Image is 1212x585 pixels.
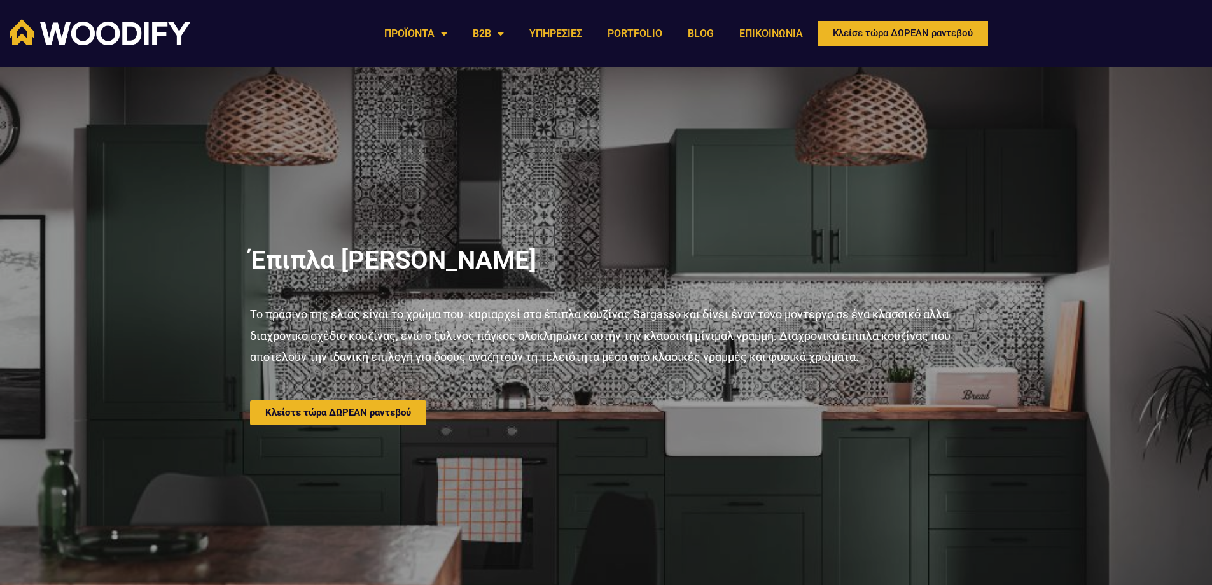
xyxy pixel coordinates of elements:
[250,400,426,425] a: Κλείστε τώρα ΔΩΡΕΑΝ ραντεβού
[265,408,411,418] span: Κλείστε τώρα ΔΩΡΕΑΝ ραντεβού
[727,19,816,48] a: ΕΠΙΚΟΙΝΩΝΙΑ
[460,19,517,48] a: B2B
[816,19,990,48] a: Κλείσε τώρα ΔΩΡΕΑΝ ραντεβού
[833,29,973,38] span: Κλείσε τώρα ΔΩΡΕΑΝ ραντεβού
[675,19,727,48] a: BLOG
[372,19,816,48] nav: Menu
[10,19,190,45] img: Woodify
[517,19,595,48] a: ΥΠΗΡΕΣΙΕΣ
[595,19,675,48] a: PORTFOLIO
[250,304,963,367] p: Το πράσινο της ελιάς είναι το χρώμα που κυριαρχεί στα έπιπλα κουζίνας Sargasso και δίνει έναν τόν...
[372,19,460,48] a: ΠΡΟΪΟΝΤΑ
[250,248,963,273] h2: Έπιπλα [PERSON_NAME]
